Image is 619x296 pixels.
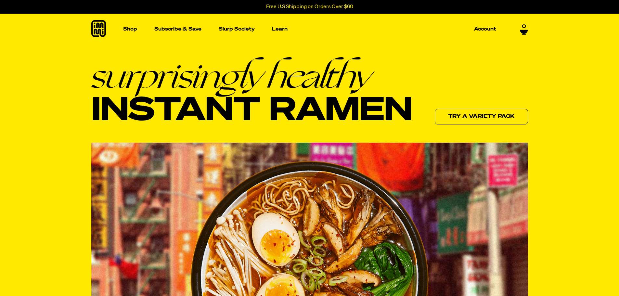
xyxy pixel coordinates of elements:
[216,24,257,34] a: Slurp Society
[123,27,137,32] p: Shop
[91,58,412,93] em: surprisingly healthy
[269,14,290,45] a: Learn
[121,14,140,45] a: Shop
[266,4,353,10] p: Free U.S Shipping on Orders Over $60
[272,27,288,32] p: Learn
[474,27,496,32] p: Account
[154,27,201,32] p: Subscribe & Save
[522,24,526,30] span: 0
[471,24,499,34] a: Account
[91,58,412,129] h1: Instant Ramen
[219,27,255,32] p: Slurp Society
[520,24,528,35] a: 0
[121,14,499,45] nav: Main navigation
[435,109,528,124] a: Try a variety pack
[152,24,204,34] a: Subscribe & Save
